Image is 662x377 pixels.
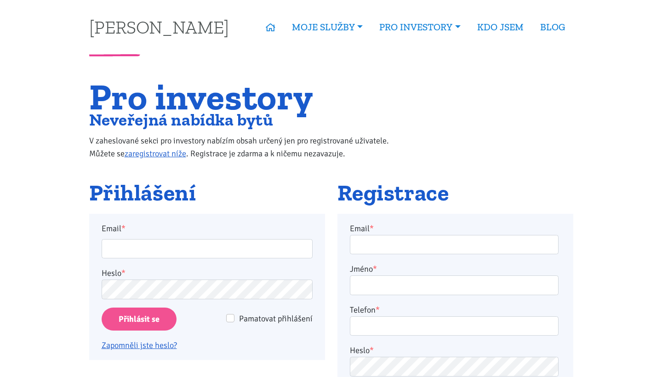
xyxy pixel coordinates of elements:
[373,264,377,274] abbr: required
[89,181,325,206] h2: Přihlášení
[125,149,186,159] a: zaregistrovat níže
[95,222,319,235] label: Email
[102,340,177,350] a: Zapomněli jste heslo?
[370,223,374,234] abbr: required
[337,181,573,206] h2: Registrace
[350,222,374,235] label: Email
[469,17,532,38] a: KDO JSEM
[532,17,573,38] a: BLOG
[350,303,380,316] label: Telefon
[89,81,408,112] h1: Pro investory
[284,17,371,38] a: MOJE SLUŽBY
[350,263,377,275] label: Jméno
[350,344,374,357] label: Heslo
[102,267,126,280] label: Heslo
[239,314,313,324] span: Pamatovat přihlášení
[89,18,229,36] a: [PERSON_NAME]
[370,345,374,355] abbr: required
[89,134,408,160] p: V zaheslované sekci pro investory nabízím obsah určený jen pro registrované uživatele. Můžete se ...
[89,112,408,127] h2: Neveřejná nabídka bytů
[376,305,380,315] abbr: required
[102,308,177,331] input: Přihlásit se
[371,17,468,38] a: PRO INVESTORY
